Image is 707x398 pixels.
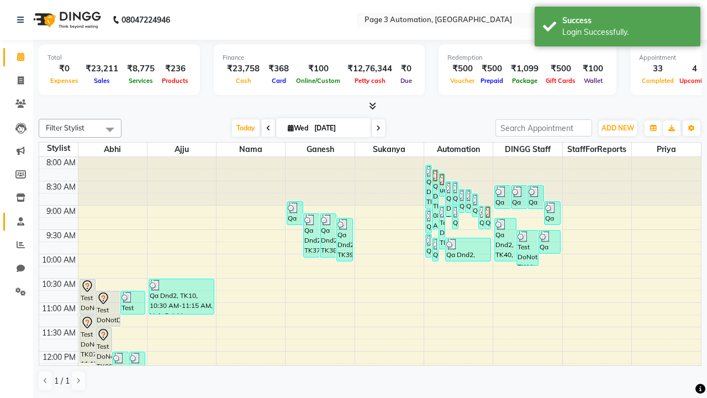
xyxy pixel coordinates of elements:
span: ADD NEW [602,124,634,132]
span: Voucher [447,77,477,85]
div: ₹100 [293,62,343,75]
span: Gift Cards [543,77,578,85]
div: Qa Dnd2, TK37, 09:10 AM-10:05 AM, Special Hair Wash- Men [304,214,319,257]
span: StaffForReports [563,143,631,156]
div: 9:30 AM [44,230,78,242]
span: Sukanya [355,143,424,156]
img: logo [28,4,104,35]
div: Qa Dnd2, TK18, 08:30 AM-09:00 AM, Hair cut Below 12 years (Boy) [452,182,458,205]
div: ₹500 [477,62,506,75]
span: Petty cash [352,77,388,85]
span: Abhi [78,143,147,156]
div: 10:30 AM [40,279,78,290]
div: Qa Dnd2, TK25, 08:45 AM-09:15 AM, Hair Cut By Expert-Men [472,194,478,217]
div: Qa Dnd2, TK40, 09:15 AM-10:10 AM, Special Hair Wash- Men [495,218,516,261]
div: Qa Dnd2, TK38, 09:10 AM-10:05 AM, Special Hair Wash- Men [320,214,336,257]
div: 11:30 AM [40,327,78,339]
div: ₹100 [578,62,608,75]
div: Test DoNotDelete, TK09, 11:30 AM-12:30 PM, Hair Cut-Women [96,328,112,375]
span: Services [126,77,156,85]
div: ₹500 [543,62,578,75]
span: Online/Custom [293,77,343,85]
span: Expenses [48,77,81,85]
span: Wed [285,124,311,132]
span: Today [232,119,260,137]
div: 12:00 PM [40,352,78,363]
div: Qa Dnd2, TK36, 09:35 AM-10:05 AM, Hair Cut By Expert-Men [426,234,431,257]
div: Finance [223,53,416,62]
span: 1 / 1 [54,375,70,387]
div: Test DoNotDelete, TK14, 12:00 PM-12:45 PM, Hair Cut-Men [129,352,145,387]
div: 11:00 AM [40,303,78,315]
div: Total [48,53,191,62]
span: Nama [217,143,285,156]
input: 2025-09-03 [311,120,366,137]
button: ADD NEW [599,121,637,136]
div: Qa Dnd2, TK24, 08:40 AM-09:10 AM, Hair Cut By Expert-Men [466,190,471,212]
span: Cash [233,77,254,85]
div: ₹1,099 [506,62,543,75]
div: Test DoNotDelete, TK08, 10:45 AM-11:30 AM, Hair Cut-Men [96,291,120,326]
span: Priya [632,143,701,156]
span: Card [269,77,289,85]
input: Search Appointment [495,119,592,137]
b: 08047224946 [122,4,170,35]
div: 8:00 AM [44,157,78,169]
div: ₹368 [264,62,293,75]
div: Qa Dnd2, TK29, 09:00 AM-09:30 AM, Hair cut Below 12 years (Boy) [485,206,490,229]
span: Completed [639,77,677,85]
span: Prepaid [478,77,506,85]
div: Qa Dnd2, TK32, 09:05 AM-09:35 AM, Hair cut Below 12 years (Boy) [426,210,431,233]
span: Ajju [147,143,216,156]
span: Filter Stylist [46,123,85,132]
div: ₹12,76,344 [343,62,397,75]
div: Test DoNotDelete, TK07, 11:15 AM-12:15 PM, Hair Cut-Women [80,316,96,363]
div: Qa Dnd2, TK22, 08:10 AM-09:05 AM, Special Hair Wash- Men [426,165,431,208]
div: Qa Dnd2, TK27, 08:55 AM-09:25 AM, Hair cut Below 12 years (Boy) [287,202,303,224]
div: Qa Dnd2, TK28, 08:55 AM-09:25 AM, Hair cut Below 12 years (Boy) [545,202,560,224]
div: ₹500 [447,62,477,75]
div: Test DoNotDelete, TK12, 10:45 AM-11:15 AM, Hair Cut By Expert-Men [121,291,145,314]
div: Qa Dnd2, TK20, 08:35 AM-09:05 AM, Hair Cut By Expert-Men [511,186,527,208]
span: Due [398,77,415,85]
div: Qa Dnd2, TK17, 08:15 AM-09:30 AM, Hair Cut By Expert-Men,Hair Cut-Men [432,170,438,229]
div: ₹23,211 [81,62,123,75]
div: Test DoNotDelete, TK06, 10:30 AM-11:15 AM, Hair Cut-Men [80,279,96,314]
div: 10:00 AM [40,254,78,266]
div: Qa Dnd2, TK26, 08:30 AM-09:15 AM, Hair Cut-Men [446,182,451,217]
span: Wallet [581,77,605,85]
span: Products [159,77,191,85]
div: Test DoNotDelete, TK34, 09:00 AM-09:55 AM, Special Hair Wash- Men [439,206,445,249]
div: Test DoNotDelete, TK11, 09:30 AM-10:15 AM, Hair Cut-Men [517,231,538,265]
div: ₹0 [48,62,81,75]
span: DINGG Staff [493,143,562,156]
div: Qa Dnd2, TK19, 08:35 AM-09:05 AM, Hair Cut By Expert-Men [495,186,510,208]
div: Redemption [447,53,608,62]
div: Qa Dnd2, TK41, 09:40 AM-10:10 AM, Hair cut Below 12 years (Boy) [432,238,438,261]
div: Qa Dnd2, TK21, 08:35 AM-09:05 AM, Hair cut Below 12 years (Boy) [528,186,544,208]
div: 33 [639,62,677,75]
div: Qa Dnd2, TK30, 09:00 AM-09:30 AM, Hair cut Below 12 years (Boy) [452,206,458,229]
div: Qa Dnd2, TK42, 09:40 AM-10:10 AM, Hair cut Below 12 years (Boy) [446,238,490,261]
div: Qa Dnd2, TK23, 08:40 AM-09:10 AM, Hair Cut By Expert-Men [459,190,465,212]
span: Package [509,77,540,85]
div: undefined, TK16, 08:20 AM-08:50 AM, Hair cut Below 12 years (Boy) [439,174,445,196]
div: Qa Dnd2, TK39, 09:15 AM-10:10 AM, Special Hair Wash- Men [337,218,352,261]
div: Stylist [39,143,78,154]
div: Success [562,15,692,27]
div: Qa Dnd2, TK10, 10:30 AM-11:15 AM, Hair Cut-Men [149,279,214,314]
span: Sales [91,77,113,85]
div: ₹23,758 [223,62,264,75]
span: Ganesh [286,143,354,156]
div: ₹236 [159,62,191,75]
div: ₹8,775 [123,62,159,75]
div: 8:30 AM [44,181,78,193]
div: Qa Dnd2, TK35, 09:30 AM-10:00 AM, Hair cut Below 12 years (Boy) [539,231,560,253]
div: Qa Dnd2, TK31, 09:00 AM-09:30 AM, Hair cut Below 12 years (Boy) [479,206,484,229]
span: Automation [424,143,493,156]
div: ₹0 [397,62,416,75]
div: Login Successfully. [562,27,692,38]
div: 9:00 AM [44,206,78,217]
